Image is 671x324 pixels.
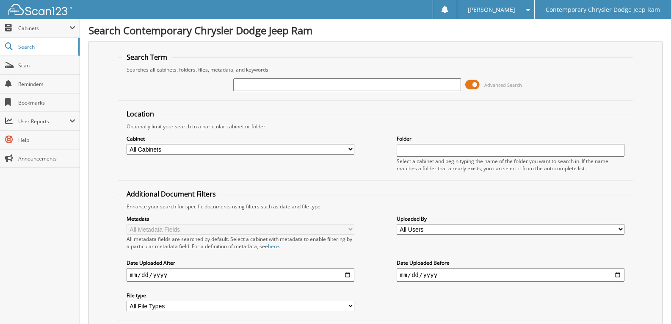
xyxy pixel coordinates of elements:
[18,80,75,88] span: Reminders
[397,135,624,142] label: Folder
[127,135,354,142] label: Cabinet
[127,259,354,266] label: Date Uploaded After
[468,7,515,12] span: [PERSON_NAME]
[18,25,69,32] span: Cabinets
[127,292,354,299] label: File type
[88,23,663,37] h1: Search Contemporary Chrysler Dodge Jeep Ram
[18,99,75,106] span: Bookmarks
[268,243,279,250] a: here
[122,109,158,119] legend: Location
[397,268,624,282] input: end
[122,189,220,199] legend: Additional Document Filters
[18,118,69,125] span: User Reports
[127,268,354,282] input: start
[8,4,72,15] img: scan123-logo-white.svg
[122,53,171,62] legend: Search Term
[127,215,354,222] label: Metadata
[484,82,522,88] span: Advanced Search
[18,155,75,162] span: Announcements
[18,62,75,69] span: Scan
[546,7,660,12] span: Contemporary Chrysler Dodge Jeep Ram
[18,43,74,50] span: Search
[397,158,624,172] div: Select a cabinet and begin typing the name of the folder you want to search in. If the name match...
[122,123,629,130] div: Optionally limit your search to a particular cabinet or folder
[18,136,75,144] span: Help
[397,215,624,222] label: Uploaded By
[122,203,629,210] div: Enhance your search for specific documents using filters such as date and file type.
[127,235,354,250] div: All metadata fields are searched by default. Select a cabinet with metadata to enable filtering b...
[397,259,624,266] label: Date Uploaded Before
[122,66,629,73] div: Searches all cabinets, folders, files, metadata, and keywords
